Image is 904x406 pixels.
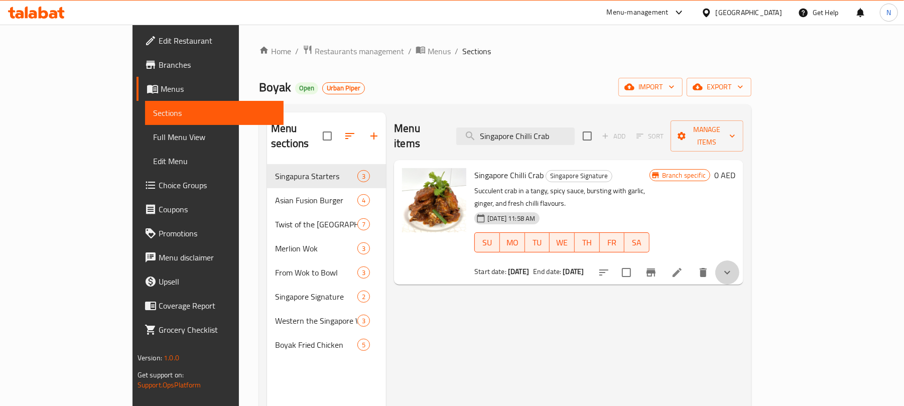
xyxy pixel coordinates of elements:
div: items [357,339,370,351]
button: SU [474,232,500,252]
span: Grocery Checklist [159,324,276,336]
span: SU [479,235,496,250]
span: 3 [358,172,369,181]
span: TH [579,235,596,250]
p: Succulent crab in a tangy, spicy sauce, bursting with garlic, ginger, and fresh chilli flavours. [474,185,650,210]
div: Asian Fusion Burger4 [267,188,386,212]
div: Open [295,82,318,94]
svg: Show Choices [721,266,733,279]
span: MO [504,235,521,250]
span: Choice Groups [159,179,276,191]
span: Urban Piper [323,84,364,92]
span: Select section first [630,128,671,144]
span: Open [295,84,318,92]
a: Edit Restaurant [137,29,284,53]
span: Full Menu View [153,131,276,143]
div: items [357,291,370,303]
a: Restaurants management [303,45,404,58]
span: 3 [358,268,369,278]
button: TH [575,232,600,252]
h2: Menu items [394,121,444,151]
span: Singapore Chilli Crab [474,168,544,183]
a: Menu disclaimer [137,245,284,269]
div: Singapura Starters3 [267,164,386,188]
span: Western the Singapore Way [275,315,357,327]
span: [DATE] 11:58 AM [483,214,539,223]
div: Boyak Fried Chicken5 [267,333,386,357]
h6: 0 AED [714,168,735,182]
span: 4 [358,196,369,205]
a: Sections [145,101,284,125]
div: Twist of the Lion City [275,218,357,230]
li: / [295,45,299,57]
span: Upsell [159,276,276,288]
span: Manage items [679,123,736,149]
a: Menus [137,77,284,101]
div: Merlion Wok3 [267,236,386,260]
div: Singapore Signature [546,170,612,182]
span: Select all sections [317,125,338,147]
span: Menus [161,83,276,95]
span: SA [628,235,645,250]
span: Coupons [159,203,276,215]
a: Choice Groups [137,173,284,197]
a: Support.OpsPlatform [138,378,201,391]
span: Add item [598,128,630,144]
a: Coverage Report [137,294,284,318]
div: items [357,194,370,206]
span: N [886,7,891,18]
span: Promotions [159,227,276,239]
button: import [618,78,683,96]
a: Upsell [137,269,284,294]
a: Grocery Checklist [137,318,284,342]
a: Edit menu item [671,266,683,279]
button: show more [715,260,739,285]
span: TU [529,235,546,250]
a: Menus [416,45,451,58]
button: SA [624,232,650,252]
span: Sort sections [338,124,362,148]
b: [DATE] [563,265,584,278]
span: Menu disclaimer [159,251,276,263]
span: Asian Fusion Burger [275,194,357,206]
span: Sections [462,45,491,57]
span: 7 [358,220,369,229]
a: Promotions [137,221,284,245]
b: [DATE] [508,265,529,278]
div: Singapore Signature2 [267,285,386,309]
span: Sections [153,107,276,119]
span: Twist of the [GEOGRAPHIC_DATA] [275,218,357,230]
button: TU [525,232,550,252]
div: Western the Singapore Way3 [267,309,386,333]
li: / [408,45,412,57]
span: Edit Menu [153,155,276,167]
a: Full Menu View [145,125,284,149]
div: items [357,266,370,279]
span: Restaurants management [315,45,404,57]
div: Menu-management [607,7,669,19]
a: Edit Menu [145,149,284,173]
button: WE [550,232,575,252]
div: [GEOGRAPHIC_DATA] [716,7,782,18]
span: Coverage Report [159,300,276,312]
span: Edit Restaurant [159,35,276,47]
span: Menus [428,45,451,57]
nav: breadcrumb [259,45,751,58]
div: From Wok to Bowl3 [267,260,386,285]
img: Singapore Chilli Crab [402,168,466,232]
span: 3 [358,244,369,253]
button: export [687,78,751,96]
span: Merlion Wok [275,242,357,254]
span: Boyak Fried Chicken [275,339,357,351]
span: Branch specific [658,171,710,180]
span: Singapura Starters [275,170,357,182]
span: WE [554,235,571,250]
span: 1.0.0 [164,351,179,364]
div: items [357,315,370,327]
span: Branches [159,59,276,71]
span: Get support on: [138,368,184,381]
span: import [626,81,675,93]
